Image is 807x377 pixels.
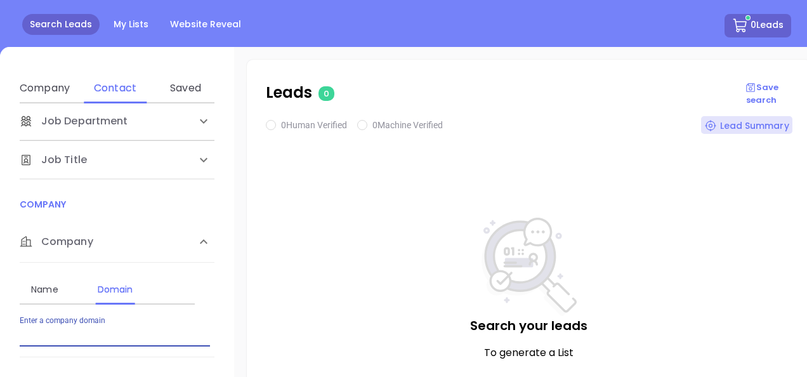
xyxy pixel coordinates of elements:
[372,120,443,130] span: 0 Machine Verified
[725,14,791,37] button: 0Leads
[482,218,577,316] img: NoSearch
[20,81,70,96] div: Company
[731,81,792,106] p: Save search
[281,120,347,130] span: 0 Human Verified
[266,81,731,104] p: Leads
[20,141,214,179] div: Job Title
[272,316,786,335] p: Search your leads
[90,282,140,297] div: Domain
[20,102,214,140] div: Job Department
[20,152,87,168] span: Job Title
[20,282,70,297] div: Name
[272,345,786,360] p: To generate a List
[20,222,214,263] div: Company
[20,197,214,211] p: COMPANY
[20,234,93,249] span: Company
[22,14,100,35] a: Search Leads
[90,81,140,96] div: Contact
[161,81,211,96] div: Saved
[701,116,792,134] div: Lead Summary
[20,317,105,325] label: Enter a company domain
[318,86,334,101] span: 0
[20,114,128,129] span: Job Department
[106,14,156,35] a: My Lists
[162,14,249,35] a: Website Reveal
